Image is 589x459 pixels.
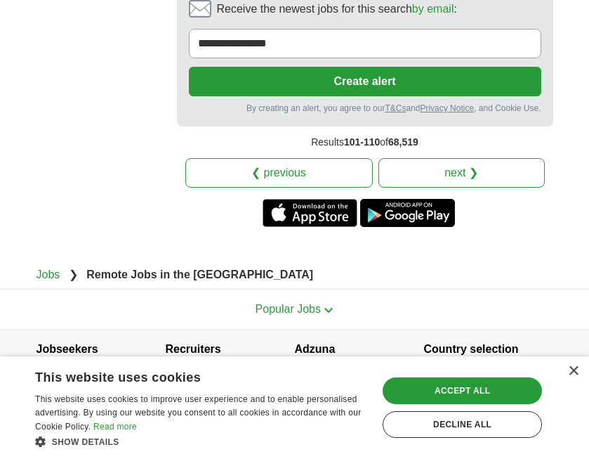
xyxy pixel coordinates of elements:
[185,158,373,188] a: ❮ previous
[189,102,541,115] div: By creating an alert, you agree to our and , and Cookie Use.
[383,411,542,438] div: Decline all
[388,136,418,148] span: 68,519
[360,199,455,227] a: Get the Android app
[424,330,553,369] h4: Country selection
[93,422,137,432] a: Read more, opens a new window
[568,366,578,377] div: Close
[324,307,333,313] img: toggle icon
[378,158,545,188] a: next ❯
[263,199,357,227] a: Get the iPhone app
[256,303,321,315] span: Popular Jobs
[420,103,474,113] a: Privacy Notice
[177,127,553,158] div: Results of
[69,269,78,280] span: ❯
[383,377,542,404] div: Accept all
[86,269,313,280] strong: Remote Jobs in the [GEOGRAPHIC_DATA]
[52,437,119,447] span: Show details
[385,103,406,113] a: T&Cs
[37,269,60,280] a: Jobs
[35,365,333,386] div: This website uses cookies
[412,3,454,15] a: by email
[35,394,361,432] span: This website uses cookies to improve user experience and to enable personalised advertising. By u...
[189,67,541,96] button: Create alert
[35,434,368,448] div: Show details
[217,1,457,18] span: Receive the newest jobs for this search :
[344,136,380,148] span: 101-110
